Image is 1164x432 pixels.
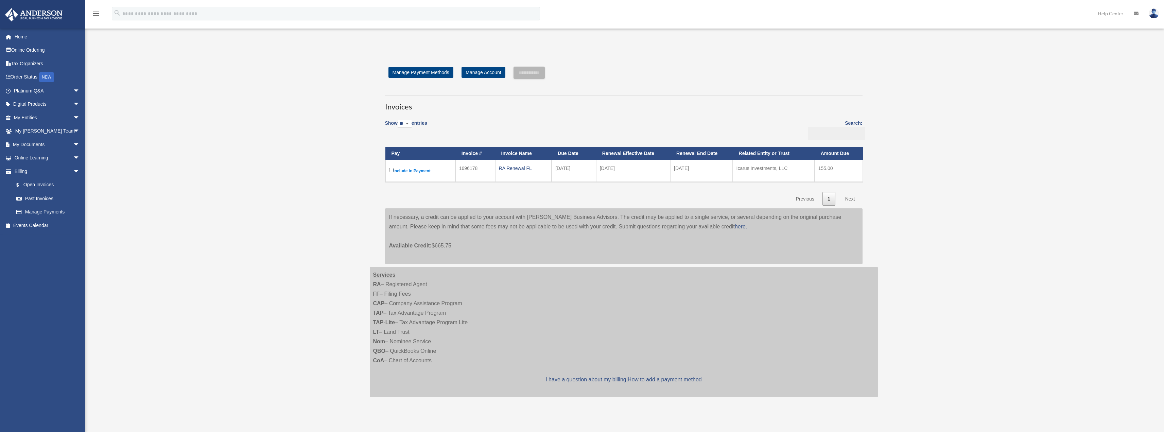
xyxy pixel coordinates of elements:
strong: TAP-Lite [373,319,395,325]
i: search [114,9,121,17]
td: [DATE] [552,160,596,182]
i: menu [92,10,100,18]
th: Renewal Effective Date: activate to sort column ascending [596,147,670,160]
div: – Registered Agent – Filing Fees – Company Assistance Program – Tax Advantage Program – Tax Advan... [370,267,878,397]
span: arrow_drop_down [73,138,87,152]
a: Online Learningarrow_drop_down [5,151,90,165]
a: Online Ordering [5,44,90,57]
td: 1696178 [455,160,495,182]
span: arrow_drop_down [73,84,87,98]
strong: TAP [373,310,384,316]
span: arrow_drop_down [73,165,87,178]
img: Anderson Advisors Platinum Portal [3,8,65,21]
td: 155.00 [815,160,863,182]
a: Platinum Q&Aarrow_drop_down [5,84,90,98]
strong: Nom [373,339,385,344]
a: My Entitiesarrow_drop_down [5,111,90,124]
th: Invoice #: activate to sort column ascending [455,147,495,160]
a: Previous [791,192,819,206]
a: Billingarrow_drop_down [5,165,87,178]
a: Manage Payments [10,205,87,219]
h3: Invoices [385,95,863,112]
strong: FF [373,291,380,297]
a: $Open Invoices [10,178,83,192]
th: Related Entity or Trust: activate to sort column ascending [733,147,815,160]
strong: CAP [373,300,385,306]
a: here. [735,224,747,229]
a: Home [5,30,90,44]
span: $ [20,181,23,189]
p: | [373,375,874,384]
th: Pay: activate to sort column descending [385,147,455,160]
a: I have a question about my billing [545,377,626,382]
label: Search: [806,119,863,140]
strong: RA [373,281,381,287]
strong: CoA [373,358,384,363]
span: arrow_drop_down [73,111,87,125]
td: [DATE] [670,160,732,182]
a: How to add a payment method [628,377,702,382]
th: Amount Due: activate to sort column ascending [815,147,863,160]
label: Show entries [385,119,427,135]
span: arrow_drop_down [73,151,87,165]
a: Digital Productsarrow_drop_down [5,98,90,111]
select: Showentries [398,120,412,128]
div: RA Renewal FL [499,163,548,173]
input: Search: [808,127,865,140]
a: Manage Payment Methods [388,67,453,78]
a: Manage Account [462,67,505,78]
a: My [PERSON_NAME] Teamarrow_drop_down [5,124,90,138]
span: arrow_drop_down [73,98,87,111]
strong: Services [373,272,396,278]
a: Next [840,192,860,206]
label: Include in Payment [389,167,452,175]
a: menu [92,12,100,18]
a: Past Invoices [10,192,87,205]
strong: LT [373,329,379,335]
th: Invoice Name: activate to sort column ascending [495,147,552,160]
input: Include in Payment [389,168,394,172]
span: arrow_drop_down [73,124,87,138]
a: Tax Organizers [5,57,90,70]
th: Due Date: activate to sort column ascending [552,147,596,160]
a: My Documentsarrow_drop_down [5,138,90,151]
a: 1 [822,192,835,206]
img: User Pic [1149,8,1159,18]
strong: QBO [373,348,385,354]
div: If necessary, a credit can be applied to your account with [PERSON_NAME] Business Advisors. The c... [385,208,863,264]
p: $665.75 [389,231,858,250]
th: Renewal End Date: activate to sort column ascending [670,147,732,160]
span: Available Credit: [389,243,432,248]
td: [DATE] [596,160,670,182]
td: Icarus Investments, LLC [733,160,815,182]
a: Order StatusNEW [5,70,90,84]
div: NEW [39,72,54,82]
a: Events Calendar [5,219,90,232]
